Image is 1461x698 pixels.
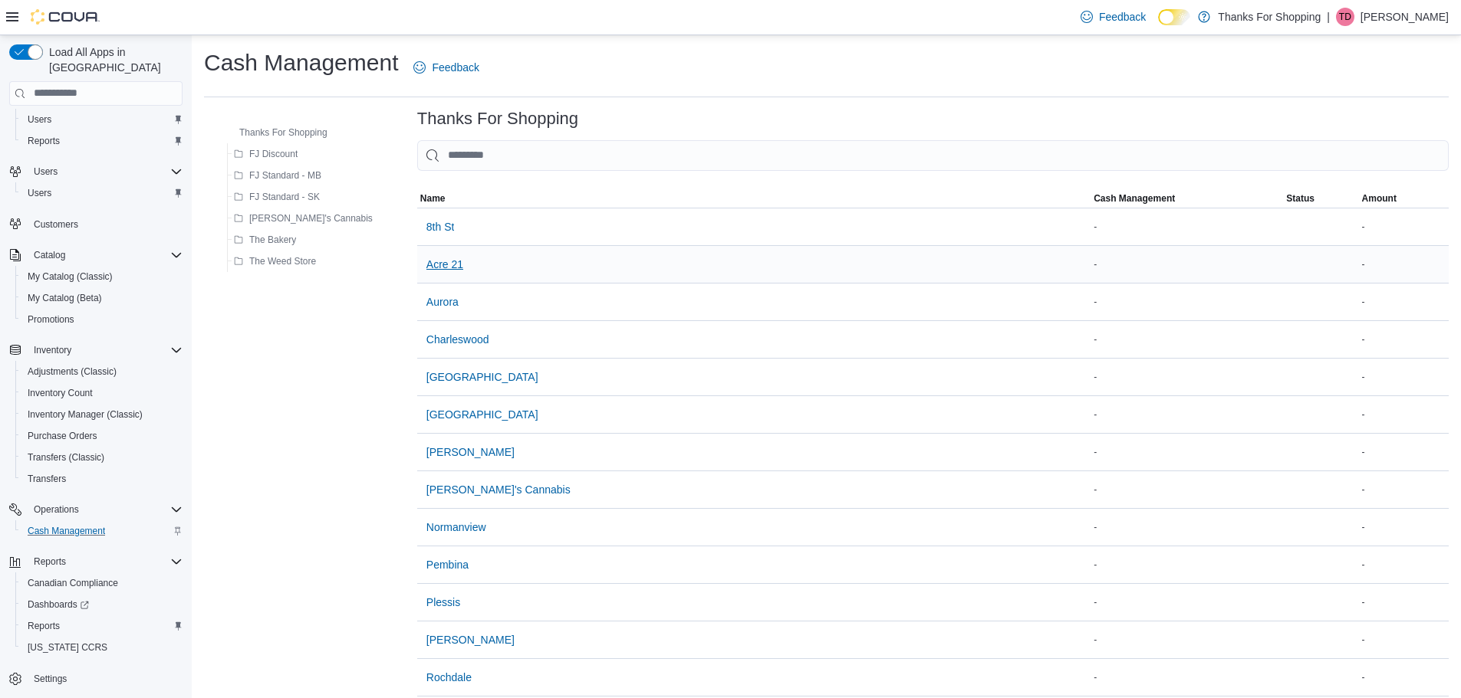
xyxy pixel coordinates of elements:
[3,161,189,182] button: Users
[426,444,515,460] span: [PERSON_NAME]
[228,166,327,185] button: FJ Standard - MB
[28,387,93,399] span: Inventory Count
[15,109,189,130] button: Users
[21,427,104,445] a: Purchase Orders
[21,310,81,329] a: Promotions
[420,192,446,205] span: Name
[420,474,577,505] button: [PERSON_NAME]'s Cannabis
[21,470,183,488] span: Transfers
[21,384,183,402] span: Inventory Count
[28,113,51,126] span: Users
[1359,293,1449,311] div: -
[28,669,183,688] span: Settings
[426,632,515,647] span: [PERSON_NAME]
[21,427,183,445] span: Purchase Orders
[426,557,469,572] span: Pembina
[28,292,102,304] span: My Catalog (Beta)
[249,212,373,224] span: [PERSON_NAME]'s Cannabis
[28,552,72,571] button: Reports
[21,470,72,488] a: Transfers
[1091,405,1283,424] div: -
[28,162,183,181] span: Users
[28,500,183,519] span: Operations
[426,294,459,310] span: Aurora
[1359,405,1449,424] div: -
[249,234,296,246] span: The Bakery
[1091,368,1283,386] div: -
[1094,192,1175,205] span: Cash Management
[3,213,189,235] button: Customers
[21,617,183,635] span: Reports
[1359,255,1449,274] div: -
[1091,330,1283,349] div: -
[426,670,472,685] span: Rochdale
[21,110,183,129] span: Users
[15,404,189,425] button: Inventory Manager (Classic)
[228,231,302,249] button: The Bakery
[426,519,486,535] span: Normanview
[34,503,79,516] span: Operations
[21,522,111,540] a: Cash Management
[34,218,78,231] span: Customers
[21,267,119,286] a: My Catalog (Classic)
[1091,255,1283,274] div: -
[1339,8,1351,26] span: TD
[28,162,64,181] button: Users
[1336,8,1354,26] div: Tyler Dirks
[1359,518,1449,536] div: -
[21,184,58,202] a: Users
[28,525,105,537] span: Cash Management
[21,384,99,402] a: Inventory Count
[15,130,189,152] button: Reports
[21,132,66,150] a: Reports
[15,266,189,287] button: My Catalog (Classic)
[1359,218,1449,236] div: -
[28,246,183,264] span: Catalog
[1359,668,1449,687] div: -
[34,249,65,261] span: Catalog
[28,341,183,359] span: Inventory
[204,48,398,78] h1: Cash Management
[21,362,183,381] span: Adjustments (Classic)
[1283,189,1358,208] button: Status
[420,211,461,242] button: 8th St
[239,126,327,139] span: Thanks For Shopping
[31,9,100,25] img: Cova
[1091,480,1283,499] div: -
[21,310,183,329] span: Promotions
[28,135,60,147] span: Reports
[1091,518,1283,536] div: -
[1327,8,1330,26] p: |
[249,148,298,160] span: FJ Discount
[34,344,71,356] span: Inventory
[15,361,189,382] button: Adjustments (Classic)
[15,182,189,204] button: Users
[34,165,58,178] span: Users
[28,365,117,378] span: Adjustments (Classic)
[1158,25,1159,26] span: Dark Mode
[28,270,113,283] span: My Catalog (Classic)
[21,574,183,592] span: Canadian Compliance
[1091,443,1283,461] div: -
[228,252,322,270] button: The Weed Store
[21,574,124,592] a: Canadian Compliance
[3,339,189,361] button: Inventory
[1359,443,1449,461] div: -
[420,662,478,693] button: Rochdale
[228,188,326,206] button: FJ Standard - SK
[21,638,183,657] span: Washington CCRS
[28,451,104,464] span: Transfers (Classic)
[1286,192,1315,205] span: Status
[21,595,183,614] span: Dashboards
[1091,631,1283,649] div: -
[21,362,123,381] a: Adjustments (Classic)
[28,187,51,199] span: Users
[34,555,66,568] span: Reports
[249,191,320,203] span: FJ Standard - SK
[1359,631,1449,649] div: -
[1091,593,1283,611] div: -
[1359,368,1449,386] div: -
[3,499,189,520] button: Operations
[426,332,489,347] span: Charleswood
[28,670,73,688] a: Settings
